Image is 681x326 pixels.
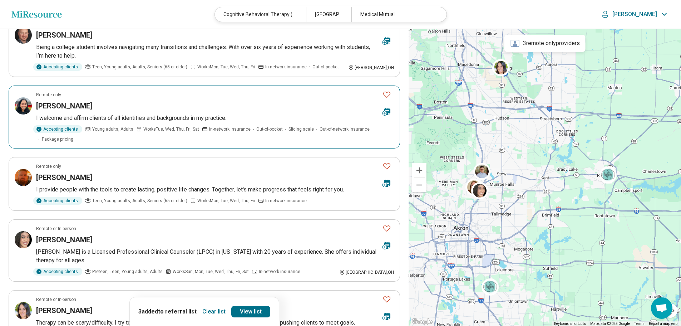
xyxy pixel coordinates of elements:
div: Accepting clients [33,63,82,71]
div: Open chat [651,297,672,319]
button: Clear list [199,306,228,317]
button: Favorite [380,292,394,307]
div: 3 remote only providers [504,35,586,52]
p: [PERSON_NAME] is a Licensed Professional Clinical Counselor (LPCC) in [US_STATE] with 20 years of... [36,248,394,265]
span: Young adults, Adults [92,126,133,132]
div: Accepting clients [33,125,82,133]
span: In-network insurance [259,268,300,275]
p: I provide people with the tools to create lasting, positive life changes. Together, let's make pr... [36,185,394,194]
button: Favorite [380,87,394,102]
span: Out-of-pocket [312,64,339,70]
span: Works Mon, Tue, Wed, Thu, Fri [197,64,255,70]
h3: [PERSON_NAME] [36,172,92,183]
a: View list [231,306,270,317]
button: Favorite [380,221,394,236]
p: Remote or In-person [36,225,76,232]
h3: [PERSON_NAME] [36,30,92,40]
div: [GEOGRAPHIC_DATA] , OH [339,269,394,276]
span: to referral list [158,308,197,315]
p: Remote or In-person [36,296,76,303]
h3: [PERSON_NAME] [36,235,92,245]
a: Terms (opens in new tab) [634,322,645,326]
div: Medical Mutual [351,7,442,22]
span: Works Sun, Mon, Tue, Wed, Thu, Fri, Sat [173,268,249,275]
a: Report a map error [649,322,679,326]
p: 3 added [138,307,197,316]
p: I welcome and affirm clients of all identities and backgrounds in my practice. [36,114,394,122]
span: Map data ©2025 Google [590,322,630,326]
h3: [PERSON_NAME] [36,306,92,316]
p: Remote only [36,163,61,170]
span: Sliding scale [288,126,314,132]
span: In-network insurance [265,198,307,204]
button: Zoom in [412,163,426,177]
span: Package pricing [42,136,73,142]
div: [GEOGRAPHIC_DATA] [306,7,351,22]
span: Out-of-pocket [256,126,283,132]
p: Being a college student involves navigating many transitions and challenges. With over six years ... [36,43,394,60]
div: Cognitive Behavioral Therapy (CBT), Individual Therapy [215,7,306,22]
span: In-network insurance [209,126,251,132]
h3: [PERSON_NAME] [36,101,92,111]
button: Favorite [380,159,394,174]
p: Remote only [36,92,61,98]
span: Works Tue, Wed, Thu, Fri, Sat [143,126,199,132]
span: Teen, Young adults, Adults, Seniors (65 or older) [92,64,187,70]
div: [PERSON_NAME] , OH [348,64,394,71]
div: Accepting clients [33,197,82,205]
div: Accepting clients [33,268,82,276]
span: Works Mon, Tue, Wed, Thu, Fri [197,198,255,204]
p: [PERSON_NAME] [612,11,657,18]
span: Preteen, Teen, Young adults, Adults [92,268,163,275]
span: Out-of-network insurance [320,126,370,132]
span: Teen, Young adults, Adults, Seniors (65 or older) [92,198,187,204]
span: In-network insurance [265,64,307,70]
button: Zoom out [412,178,426,192]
